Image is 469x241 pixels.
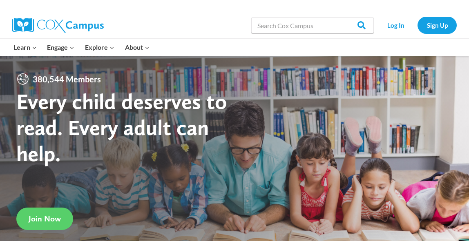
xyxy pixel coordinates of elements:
[85,42,114,53] span: Explore
[378,17,413,33] a: Log In
[12,18,104,33] img: Cox Campus
[8,39,154,56] nav: Primary Navigation
[418,17,457,33] a: Sign Up
[13,42,37,53] span: Learn
[16,208,73,230] a: Join Now
[251,17,374,33] input: Search Cox Campus
[125,42,150,53] span: About
[378,17,457,33] nav: Secondary Navigation
[16,88,227,166] strong: Every child deserves to read. Every adult can help.
[29,73,104,86] span: 380,544 Members
[47,42,74,53] span: Engage
[29,214,61,223] span: Join Now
